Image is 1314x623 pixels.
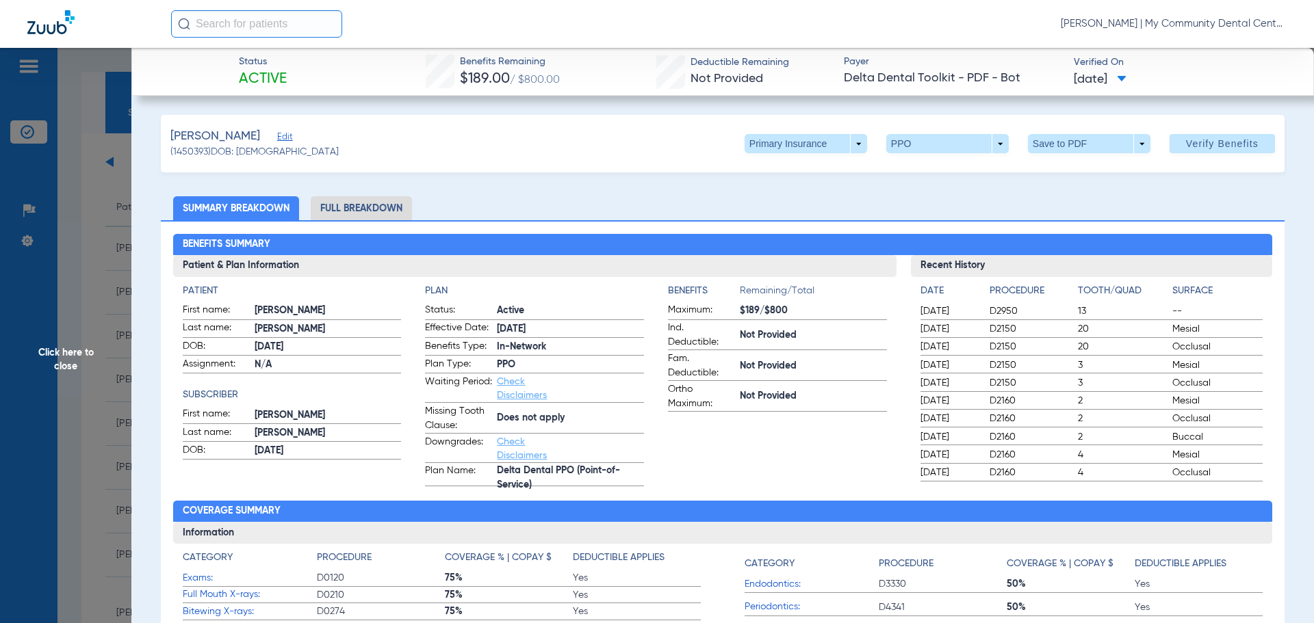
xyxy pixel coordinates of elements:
[879,551,1007,576] app-breakdown-title: Procedure
[879,557,933,571] h4: Procedure
[183,605,317,619] span: Bitewing X-rays:
[255,304,402,318] span: [PERSON_NAME]
[425,284,644,298] h4: Plan
[745,551,879,576] app-breakdown-title: Category
[1135,600,1263,614] span: Yes
[844,70,1062,87] span: Delta Dental Toolkit - PDF - Bot
[691,55,789,70] span: Deductible Remaining
[668,382,735,411] span: Ortho Maximum:
[1078,340,1168,354] span: 20
[879,577,1007,591] span: D3330
[745,134,867,153] button: Primary Insurance
[740,304,887,318] span: $189/$800
[425,303,492,319] span: Status:
[445,605,573,618] span: 75%
[1135,557,1226,571] h4: Deductible Applies
[255,340,402,354] span: [DATE]
[425,357,492,373] span: Plan Type:
[460,72,510,86] span: $189.00
[497,377,547,400] a: Check Disclaimers
[573,571,701,585] span: Yes
[183,571,317,585] span: Exams:
[1078,376,1168,390] span: 3
[183,284,402,298] h4: Patient
[920,340,978,354] span: [DATE]
[1172,358,1263,372] span: Mesial
[990,412,1073,425] span: D2160
[990,466,1073,479] span: D2160
[1172,322,1263,336] span: Mesial
[255,408,402,423] span: [PERSON_NAME]
[510,75,560,85] span: / $800.00
[920,430,978,444] span: [DATE]
[171,10,342,38] input: Search for patients
[183,388,402,402] app-breakdown-title: Subscriber
[1172,376,1263,390] span: Occlusal
[920,394,978,408] span: [DATE]
[425,375,492,402] span: Waiting Period:
[990,284,1073,303] app-breakdown-title: Procedure
[1007,557,1113,571] h4: Coverage % | Copay $
[1172,284,1263,298] h4: Surface
[990,322,1073,336] span: D2150
[1135,577,1263,591] span: Yes
[425,321,492,337] span: Effective Date:
[879,600,1007,614] span: D4341
[311,196,412,220] li: Full Breakdown
[1172,466,1263,479] span: Occlusal
[1078,322,1168,336] span: 20
[183,551,317,570] app-breakdown-title: Category
[183,443,250,460] span: DOB:
[1078,284,1168,303] app-breakdown-title: Tooth/Quad
[990,340,1073,354] span: D2150
[740,284,887,303] span: Remaining/Total
[745,557,795,571] h4: Category
[1074,71,1126,88] span: [DATE]
[317,605,445,618] span: D0274
[1186,138,1259,149] span: Verify Benefits
[183,425,250,442] span: Last name:
[239,55,287,69] span: Status
[170,145,339,159] span: (1450393) DOB: [DEMOGRAPHIC_DATA]
[1007,577,1135,591] span: 50%
[183,303,250,319] span: First name:
[1172,284,1263,303] app-breakdown-title: Surface
[920,304,978,318] span: [DATE]
[317,551,445,570] app-breakdown-title: Procedure
[668,321,735,349] span: Ind. Deductible:
[445,588,573,602] span: 75%
[1078,466,1168,479] span: 4
[920,358,978,372] span: [DATE]
[1061,17,1287,31] span: [PERSON_NAME] | My Community Dental Centers
[1078,430,1168,444] span: 2
[920,376,978,390] span: [DATE]
[497,411,644,425] span: Does not apply
[691,72,763,85] span: Not Provided
[573,605,701,618] span: Yes
[460,55,560,69] span: Benefits Remaining
[668,303,735,319] span: Maximum:
[844,55,1062,69] span: Payer
[920,284,978,298] h4: Date
[920,412,978,425] span: [DATE]
[740,359,887,373] span: Not Provided
[990,430,1073,444] span: D2160
[317,551,372,565] h4: Procedure
[497,471,644,486] span: Delta Dental PPO (Point-of-Service)
[425,435,492,462] span: Downgrades:
[1028,134,1150,153] button: Save to PDF
[183,321,250,337] span: Last name:
[425,339,492,356] span: Benefits Type:
[255,426,402,440] span: [PERSON_NAME]
[745,600,879,614] span: Periodontics:
[445,551,552,565] h4: Coverage % | Copay $
[255,444,402,458] span: [DATE]
[1172,340,1263,354] span: Occlusal
[573,551,665,565] h4: Deductible Applies
[990,448,1073,462] span: D2160
[277,132,289,145] span: Edit
[425,464,492,486] span: Plan Name:
[920,322,978,336] span: [DATE]
[920,284,978,303] app-breakdown-title: Date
